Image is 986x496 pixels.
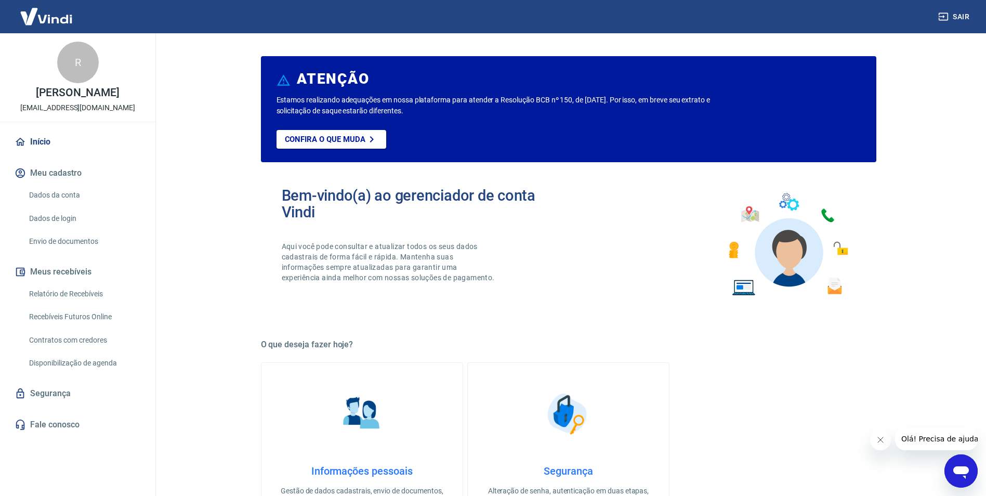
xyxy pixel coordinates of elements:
[277,95,744,116] p: Estamos realizando adequações em nossa plataforma para atender a Resolução BCB nº 150, de [DATE]....
[12,260,143,283] button: Meus recebíveis
[12,130,143,153] a: Início
[944,454,978,488] iframe: Botão para abrir a janela de mensagens
[12,162,143,185] button: Meu cadastro
[25,330,143,351] a: Contratos com credores
[297,74,369,84] h6: ATENÇÃO
[285,135,365,144] p: Confira o que muda
[277,130,386,149] a: Confira o que muda
[25,185,143,206] a: Dados da conta
[25,353,143,374] a: Disponibilização de agenda
[12,1,80,32] img: Vindi
[261,340,876,350] h5: O que deseja fazer hoje?
[25,283,143,305] a: Relatório de Recebíveis
[484,465,652,477] h4: Segurança
[57,42,99,83] div: R
[6,7,87,16] span: Olá! Precisa de ajuda?
[542,388,594,440] img: Segurança
[36,87,119,98] p: [PERSON_NAME]
[12,413,143,436] a: Fale conosco
[936,7,974,27] button: Sair
[895,427,978,450] iframe: Mensagem da empresa
[25,306,143,328] a: Recebíveis Futuros Online
[25,208,143,229] a: Dados de login
[25,231,143,252] a: Envio de documentos
[282,241,497,283] p: Aqui você pode consultar e atualizar todos os seus dados cadastrais de forma fácil e rápida. Mant...
[278,465,446,477] h4: Informações pessoais
[719,187,856,302] img: Imagem de um avatar masculino com diversos icones exemplificando as funcionalidades do gerenciado...
[336,388,388,440] img: Informações pessoais
[12,382,143,405] a: Segurança
[282,187,569,220] h2: Bem-vindo(a) ao gerenciador de conta Vindi
[20,102,135,113] p: [EMAIL_ADDRESS][DOMAIN_NAME]
[870,429,891,450] iframe: Fechar mensagem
